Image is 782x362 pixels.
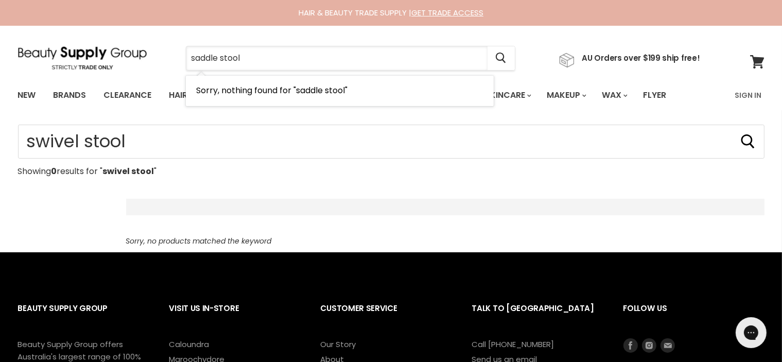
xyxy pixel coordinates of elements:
[472,339,554,350] a: Call [PHONE_NUMBER]
[169,296,300,338] h2: Visit Us In-Store
[595,84,634,106] a: Wax
[46,84,94,106] a: Brands
[18,125,764,159] input: Search
[10,80,702,110] ul: Main menu
[186,46,488,70] input: Search
[731,314,772,352] iframe: Gorgias live chat messenger
[488,46,515,70] button: Search
[186,76,494,106] li: No Results
[321,339,356,350] a: Our Story
[623,296,764,338] h2: Follow us
[540,84,593,106] a: Makeup
[126,236,272,246] em: Sorry, no products matched the keyword
[51,165,57,177] strong: 0
[196,84,347,96] span: Sorry, nothing found for "saddle stool"
[5,8,777,18] div: HAIR & BEAUTY TRADE SUPPLY |
[162,84,221,106] a: Haircare
[478,84,537,106] a: Skincare
[96,84,160,106] a: Clearance
[729,84,768,106] a: Sign In
[186,46,515,71] form: Product
[18,167,764,176] p: Showing results for " "
[636,84,674,106] a: Flyer
[18,296,149,338] h2: Beauty Supply Group
[5,80,777,110] nav: Main
[18,125,764,159] form: Product
[411,7,483,18] a: GET TRADE ACCESS
[740,133,756,150] button: Search
[472,296,603,338] h2: Talk to [GEOGRAPHIC_DATA]
[169,339,210,350] a: Caloundra
[321,296,451,338] h2: Customer Service
[10,84,44,106] a: New
[103,165,154,177] strong: swivel stool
